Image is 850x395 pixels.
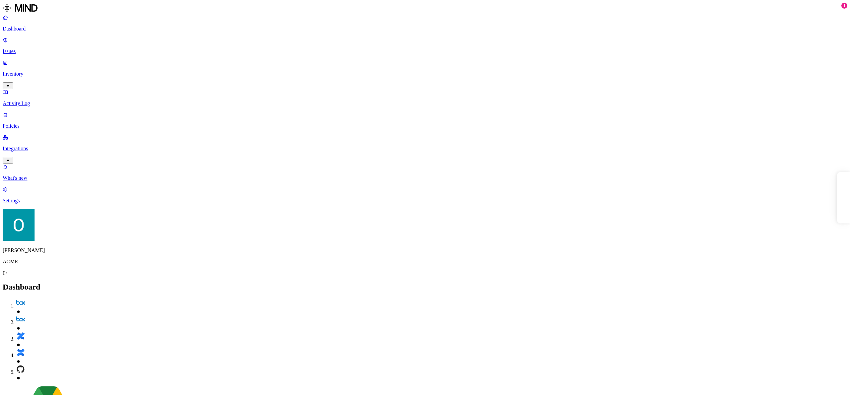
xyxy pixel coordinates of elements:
[3,259,847,265] p: ACME
[3,175,847,181] p: What's new
[3,3,38,13] img: MIND
[3,209,35,241] img: Ofir Englard
[3,283,847,292] h2: Dashboard
[3,112,847,129] a: Policies
[3,100,847,106] p: Activity Log
[3,186,847,204] a: Settings
[3,89,847,106] a: Activity Log
[3,15,847,32] a: Dashboard
[3,146,847,152] p: Integrations
[16,331,25,341] img: confluence.svg
[3,134,847,163] a: Integrations
[3,60,847,88] a: Inventory
[3,48,847,54] p: Issues
[3,71,847,77] p: Inventory
[16,298,25,307] img: box.svg
[3,26,847,32] p: Dashboard
[3,198,847,204] p: Settings
[3,3,847,15] a: MIND
[3,37,847,54] a: Issues
[16,364,25,374] img: github.svg
[16,348,25,357] img: confluence.svg
[3,164,847,181] a: What's new
[841,3,847,9] div: 1
[3,123,847,129] p: Policies
[16,315,25,324] img: box.svg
